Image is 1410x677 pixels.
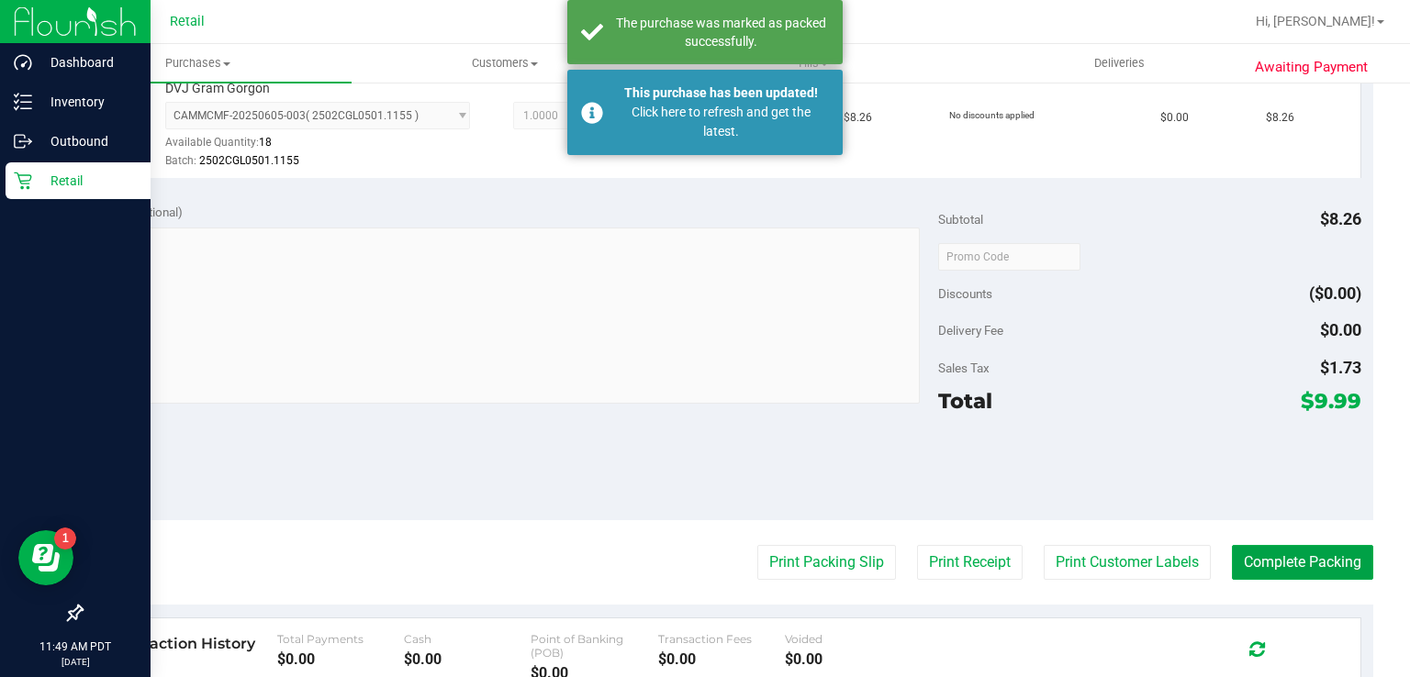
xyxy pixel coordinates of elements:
span: 2502CGL0501.1155 [199,154,299,167]
p: Outbound [32,130,142,152]
span: Sales Tax [938,361,990,375]
button: Print Receipt [917,545,1023,580]
span: Customers [352,55,658,72]
span: 18 [259,136,272,149]
button: Complete Packing [1232,545,1373,580]
p: [DATE] [8,655,142,669]
span: $8.26 [1266,109,1294,127]
button: Print Customer Labels [1044,545,1211,580]
a: Customers [352,44,659,83]
div: Voided [785,632,912,646]
span: ($0.00) [1309,283,1361,303]
div: $0.00 [658,650,785,668]
span: Hi, [PERSON_NAME]! [1256,14,1375,28]
span: Purchases [44,55,352,72]
div: $0.00 [785,650,912,668]
div: Cash [404,632,531,646]
div: Point of Banking (POB) [531,632,657,660]
span: Awaiting Payment [1255,57,1368,78]
span: $0.00 [1160,109,1189,127]
inline-svg: Dashboard [14,53,32,72]
span: Retail [170,14,205,29]
span: Total [938,388,992,414]
span: $8.26 [844,109,872,127]
p: 11:49 AM PDT [8,638,142,655]
span: Batch: [165,154,196,167]
inline-svg: Retail [14,172,32,190]
div: $0.00 [404,650,531,668]
p: Dashboard [32,51,142,73]
p: Inventory [32,91,142,113]
a: Purchases [44,44,352,83]
a: Deliveries [966,44,1273,83]
span: $1.73 [1320,358,1361,377]
button: Print Packing Slip [757,545,896,580]
div: Click here to refresh and get the latest. [613,103,829,141]
div: Total Payments [277,632,404,646]
span: $8.26 [1320,209,1361,228]
div: Transaction Fees [658,632,785,646]
inline-svg: Inventory [14,93,32,111]
span: Delivery Fee [938,323,1003,338]
span: Discounts [938,277,992,310]
p: Retail [32,170,142,192]
div: Available Quantity: [165,129,486,165]
span: DVJ Gram Gorgon [165,80,270,97]
span: $9.99 [1301,388,1361,414]
span: No discounts applied [949,110,1035,120]
span: Deliveries [1069,55,1169,72]
div: The purchase was marked as packed successfully. [613,14,829,50]
iframe: Resource center [18,530,73,585]
div: This purchase has been updated! [613,83,829,103]
input: Promo Code [938,243,1080,271]
span: $0.00 [1320,320,1361,339]
span: Subtotal [938,212,983,227]
inline-svg: Outbound [14,132,32,150]
iframe: Resource center unread badge [54,527,76,549]
div: $0.00 [277,650,404,668]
